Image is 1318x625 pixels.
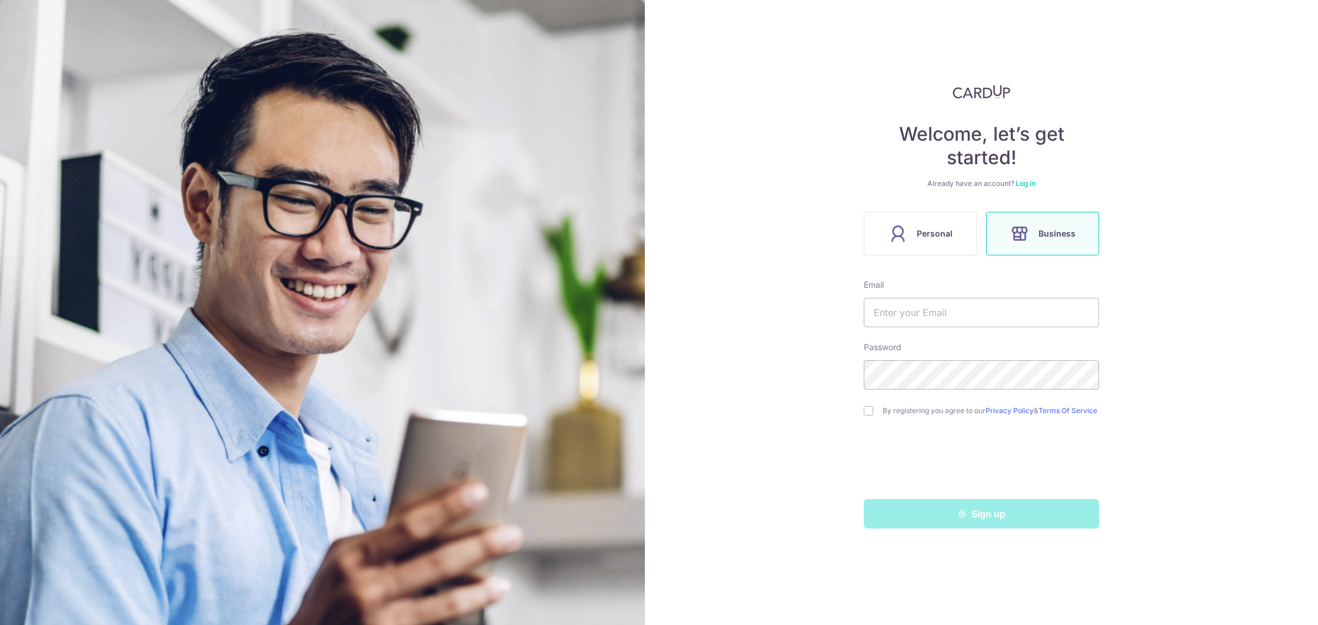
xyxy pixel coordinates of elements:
label: By registering you agree to our & [883,406,1099,415]
label: Password [864,341,901,353]
input: Enter your Email [864,298,1099,327]
span: Personal [917,227,953,241]
a: Business [981,212,1104,255]
h4: Welcome, let’s get started! [864,122,1099,169]
div: Already have an account? [864,179,1099,188]
img: CardUp Logo [953,85,1010,99]
a: Terms Of Service [1039,406,1097,415]
iframe: reCAPTCHA [892,439,1071,485]
span: Business [1039,227,1076,241]
label: Email [864,279,884,291]
a: Personal [859,212,981,255]
a: Log in [1016,179,1036,188]
a: Privacy Policy [986,406,1034,415]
